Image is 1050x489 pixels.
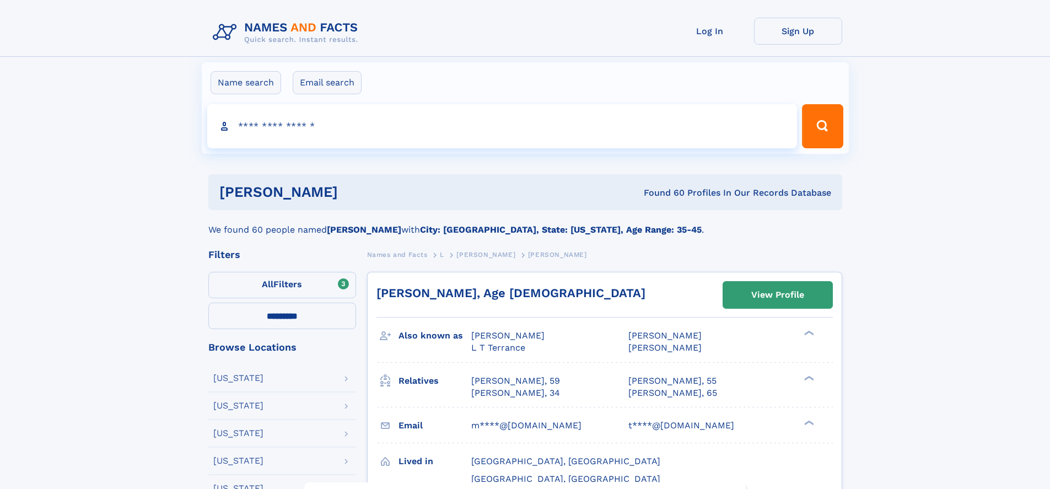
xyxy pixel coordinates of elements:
[327,224,401,235] b: [PERSON_NAME]
[211,71,281,94] label: Name search
[754,18,842,45] a: Sign Up
[207,104,798,148] input: search input
[399,452,471,471] h3: Lived in
[456,248,515,261] a: [PERSON_NAME]
[293,71,362,94] label: Email search
[751,282,804,308] div: View Profile
[440,251,444,259] span: L
[802,104,843,148] button: Search Button
[399,372,471,390] h3: Relatives
[376,286,645,300] a: [PERSON_NAME], Age [DEMOGRAPHIC_DATA]
[262,279,273,289] span: All
[471,456,660,466] span: [GEOGRAPHIC_DATA], [GEOGRAPHIC_DATA]
[628,375,717,387] a: [PERSON_NAME], 55
[456,251,515,259] span: [PERSON_NAME]
[208,210,842,237] div: We found 60 people named with .
[420,224,702,235] b: City: [GEOGRAPHIC_DATA], State: [US_STATE], Age Range: 35-45
[471,342,525,353] span: L T Terrance
[213,374,263,383] div: [US_STATE]
[208,250,356,260] div: Filters
[471,387,560,399] a: [PERSON_NAME], 34
[208,272,356,298] label: Filters
[723,282,832,308] a: View Profile
[440,248,444,261] a: L
[208,18,367,47] img: Logo Names and Facts
[491,187,831,199] div: Found 60 Profiles In Our Records Database
[471,330,545,341] span: [PERSON_NAME]
[628,387,717,399] a: [PERSON_NAME], 65
[628,330,702,341] span: [PERSON_NAME]
[399,416,471,435] h3: Email
[367,248,428,261] a: Names and Facts
[213,456,263,465] div: [US_STATE]
[628,342,702,353] span: [PERSON_NAME]
[528,251,587,259] span: [PERSON_NAME]
[666,18,754,45] a: Log In
[801,419,815,426] div: ❯
[801,330,815,337] div: ❯
[471,375,560,387] a: [PERSON_NAME], 59
[471,474,660,484] span: [GEOGRAPHIC_DATA], [GEOGRAPHIC_DATA]
[213,401,263,410] div: [US_STATE]
[213,429,263,438] div: [US_STATE]
[399,326,471,345] h3: Also known as
[208,342,356,352] div: Browse Locations
[801,374,815,381] div: ❯
[219,185,491,199] h1: [PERSON_NAME]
